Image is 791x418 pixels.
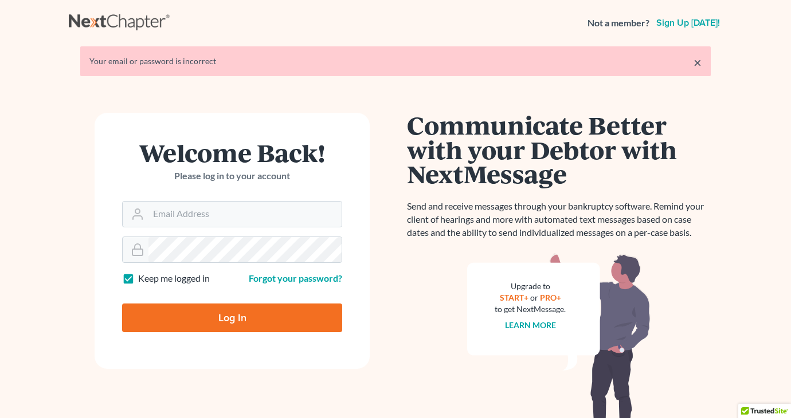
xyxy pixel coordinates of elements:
[588,17,649,30] strong: Not a member?
[122,169,342,183] p: Please log in to your account
[122,303,342,332] input: Log In
[540,293,561,302] a: PRO+
[249,273,342,283] a: Forgot your password?
[530,293,538,302] span: or
[694,56,702,69] a: ×
[89,56,702,67] div: Your email or password is incorrect
[148,202,342,227] input: Email Address
[495,303,566,315] div: to get NextMessage.
[505,320,556,330] a: Learn more
[407,200,711,239] p: Send and receive messages through your bankruptcy software. Remind your client of hearings and mo...
[407,113,711,186] h1: Communicate Better with your Debtor with NextMessage
[500,293,528,302] a: START+
[495,281,566,292] div: Upgrade to
[122,140,342,165] h1: Welcome Back!
[654,18,722,27] a: Sign up [DATE]!
[138,272,210,285] label: Keep me logged in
